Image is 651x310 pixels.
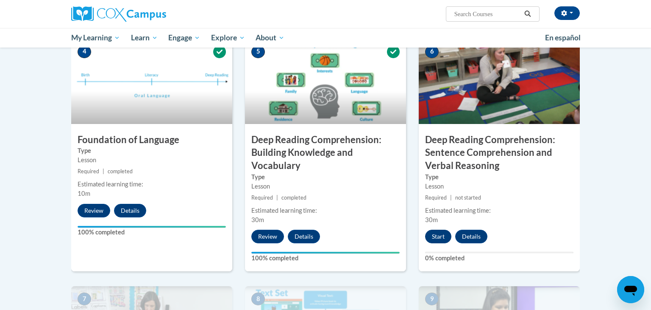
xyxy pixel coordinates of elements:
button: Details [455,230,487,243]
span: 8 [251,293,265,305]
label: 100% completed [78,228,226,237]
a: My Learning [66,28,125,48]
div: Your progress [251,252,400,254]
span: 7 [78,293,91,305]
button: Details [114,204,146,217]
button: Account Settings [554,6,580,20]
span: En español [545,33,581,42]
a: En español [540,29,586,47]
div: Your progress [78,226,226,228]
label: Type [425,172,573,182]
label: Type [251,172,400,182]
span: not started [455,194,481,201]
span: Required [425,194,447,201]
img: Course Image [71,39,232,124]
a: Cox Campus [71,6,232,22]
span: 10m [78,190,90,197]
span: | [103,168,104,175]
div: Estimated learning time: [251,206,400,215]
span: 6 [425,45,439,58]
span: Required [251,194,273,201]
img: Course Image [419,39,580,124]
a: Explore [206,28,250,48]
span: completed [108,168,133,175]
div: Estimated learning time: [425,206,573,215]
span: | [450,194,452,201]
h3: Foundation of Language [71,133,232,147]
img: Course Image [245,39,406,124]
span: | [276,194,278,201]
a: Learn [125,28,163,48]
span: Explore [211,33,245,43]
span: 9 [425,293,439,305]
img: Cox Campus [71,6,166,22]
a: About [250,28,290,48]
span: Learn [131,33,158,43]
button: Start [425,230,451,243]
span: About [256,33,284,43]
iframe: Button to launch messaging window [617,276,644,303]
span: 5 [251,45,265,58]
label: 0% completed [425,254,573,263]
h3: Deep Reading Comprehension: Sentence Comprehension and Verbal Reasoning [419,133,580,172]
input: Search Courses [453,9,521,19]
span: completed [281,194,306,201]
button: Review [78,204,110,217]
div: Main menu [58,28,593,48]
label: 100% completed [251,254,400,263]
span: My Learning [71,33,120,43]
button: Details [288,230,320,243]
span: 30m [425,216,438,223]
div: Lesson [78,155,226,165]
a: Engage [163,28,206,48]
div: Lesson [251,182,400,191]
label: Type [78,146,226,155]
span: Engage [168,33,200,43]
span: Required [78,168,99,175]
h3: Deep Reading Comprehension: Building Knowledge and Vocabulary [245,133,406,172]
button: Review [251,230,284,243]
span: 4 [78,45,91,58]
button: Search [521,9,534,19]
span: 30m [251,216,264,223]
div: Lesson [425,182,573,191]
div: Estimated learning time: [78,180,226,189]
